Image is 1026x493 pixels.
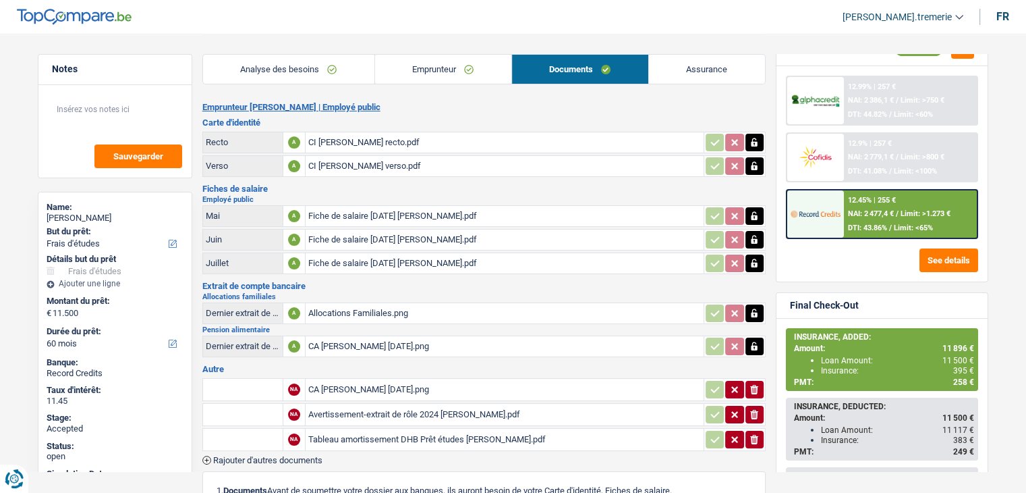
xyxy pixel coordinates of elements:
[288,384,300,396] div: NA
[848,153,894,161] span: NAI: 2 779,1 €
[308,380,701,400] div: CA [PERSON_NAME] [DATE].png
[206,161,280,171] div: Verso
[47,213,183,224] div: [PERSON_NAME]
[202,326,766,334] h2: Pension alimentaire
[894,167,937,176] span: Limit: <100%
[47,326,181,337] label: Durée du prêt:
[953,366,974,375] span: 395 €
[821,425,974,435] div: Loan Amount:
[953,378,974,387] span: 258 €
[47,202,183,213] div: Name:
[832,6,963,28] a: [PERSON_NAME].tremerie
[896,153,899,161] span: /
[942,413,974,423] span: 11 500 €
[47,469,183,479] div: Simulation Date:
[47,368,183,379] div: Record Credits
[821,356,974,365] div: Loan Amount:
[953,436,974,445] span: 383 €
[288,257,300,269] div: A
[848,110,887,119] span: DTI: 44.82%
[52,63,178,75] h5: Notes
[202,102,766,113] h2: Emprunteur [PERSON_NAME] | Employé public
[308,156,701,176] div: CI [PERSON_NAME] verso.pdf
[901,153,944,161] span: Limit: >800 €
[202,196,766,203] h2: Employé public
[308,303,701,323] div: Allocations Familiales.png
[942,344,974,353] span: 11 896 €
[821,436,974,445] div: Insurance:
[894,110,933,119] span: Limit: <60%
[202,184,766,193] h3: Fiches de salaire
[202,282,766,290] h3: Extrait de compte bancaire
[203,55,374,84] a: Analyse des besoins
[649,55,765,84] a: Assurance
[308,336,701,357] div: CA [PERSON_NAME] [DATE].png
[206,258,280,268] div: Juillet
[17,9,132,25] img: TopCompare Logo
[794,413,974,423] div: Amount:
[791,93,840,109] img: AlphaCredit
[47,254,183,265] div: Détails but du prêt
[308,206,701,226] div: Fiche de salaire [DATE] [PERSON_NAME].pdf
[848,196,896,205] div: 12.45% | 255 €
[896,209,899,218] span: /
[942,356,974,365] span: 11 500 €
[848,167,887,176] span: DTI: 41.08%
[202,293,766,301] h2: Allocations familiales
[113,152,163,161] span: Sauvegarder
[889,167,892,176] span: /
[288,340,300,353] div: A
[206,308,280,318] div: Dernier extrait de compte pour vos allocations familiales
[308,253,701,274] div: Fiche de salaire [DATE] [PERSON_NAME].pdf
[206,341,280,351] div: Dernier extrait de compte pour la pension alimentaire
[894,224,933,232] span: Limit: <65%
[821,366,974,375] div: Insurance:
[47,441,183,452] div: Status:
[288,307,300,319] div: A
[996,10,1009,23] div: fr
[953,447,974,457] span: 249 €
[288,136,300,149] div: A
[47,357,183,368] div: Banque:
[794,344,974,353] div: Amount:
[47,308,51,319] span: €
[848,209,894,218] span: NAI: 2 477,4 €
[47,396,183,407] div: 11.45
[790,300,859,311] div: Final Check-Out
[919,249,978,272] button: See details
[308,405,701,425] div: Avertissement-extrait de rôle 2024 [PERSON_NAME].pdf
[889,224,892,232] span: /
[47,423,183,434] div: Accepted
[942,425,974,435] span: 11 117 €
[47,296,181,307] label: Montant du prêt:
[848,139,892,148] div: 12.9% | 257 €
[47,279,183,288] div: Ajouter une ligne
[794,447,974,457] div: PMT:
[206,234,280,244] div: Juin
[308,132,701,153] div: CI [PERSON_NAME] recto.pdf
[308,430,701,450] div: Tableau amortissement DHB Prêt études [PERSON_NAME].pdf
[206,137,280,147] div: Recto
[288,234,300,246] div: A
[308,230,701,250] div: Fiche de salaire [DATE] [PERSON_NAME].pdf
[47,226,181,237] label: But du prêt:
[889,110,892,119] span: /
[794,402,974,411] div: INSURANCE, DEDUCTED:
[213,456,322,465] span: Rajouter d'autres documents
[901,96,944,105] span: Limit: >750 €
[47,385,183,396] div: Taux d'intérêt:
[288,434,300,446] div: NA
[901,209,950,218] span: Limit: >1.273 €
[47,451,183,462] div: open
[843,11,952,23] span: [PERSON_NAME].tremerie
[512,55,648,84] a: Documents
[206,211,280,221] div: Mai
[794,332,974,342] div: INSURANCE, ADDED:
[794,378,974,387] div: PMT:
[375,55,511,84] a: Emprunteur
[202,118,766,127] h3: Carte d'identité
[896,96,899,105] span: /
[202,365,766,373] h3: Autre
[202,456,322,465] button: Rajouter d'autres documents
[848,96,894,105] span: NAI: 2 386,1 €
